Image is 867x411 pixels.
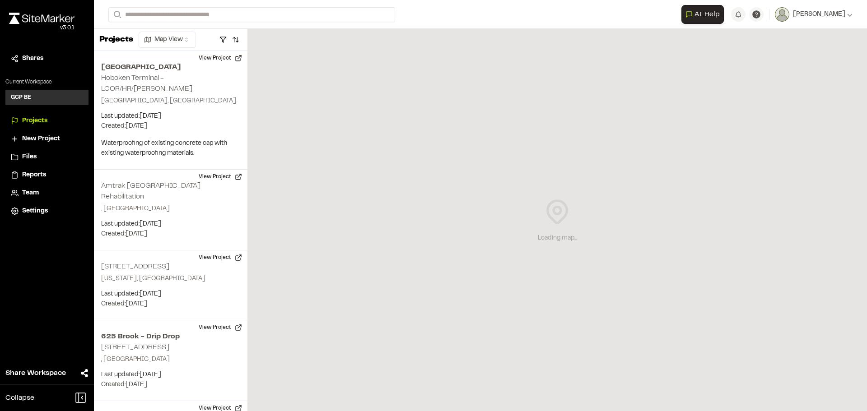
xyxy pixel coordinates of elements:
[9,24,75,32] div: Oh geez...please don't...
[538,233,577,243] div: Loading map...
[101,344,169,351] h2: [STREET_ADDRESS]
[681,5,724,24] button: Open AI Assistant
[193,170,247,184] button: View Project
[101,274,240,284] p: [US_STATE], [GEOGRAPHIC_DATA]
[101,204,240,214] p: , [GEOGRAPHIC_DATA]
[5,368,66,379] span: Share Workspace
[101,331,240,342] h2: 625 Brook - Drip Drop
[775,7,853,22] button: [PERSON_NAME]
[99,34,133,46] p: Projects
[108,7,125,22] button: Search
[5,393,34,403] span: Collapse
[695,9,720,20] span: AI Help
[11,134,83,144] a: New Project
[101,355,240,365] p: , [GEOGRAPHIC_DATA]
[101,219,240,229] p: Last updated: [DATE]
[101,263,169,270] h2: [STREET_ADDRESS]
[101,380,240,390] p: Created: [DATE]
[22,206,48,216] span: Settings
[101,229,240,239] p: Created: [DATE]
[193,51,247,65] button: View Project
[101,370,240,380] p: Last updated: [DATE]
[11,188,83,198] a: Team
[101,289,240,299] p: Last updated: [DATE]
[681,5,727,24] div: Open AI Assistant
[101,121,240,131] p: Created: [DATE]
[9,13,75,24] img: rebrand.png
[101,139,240,158] p: Waterproofing of existing concrete cap with existing waterproofing materials.
[22,152,37,162] span: Files
[11,116,83,126] a: Projects
[101,75,192,92] h2: Hoboken Terminal - LCOR/HR/[PERSON_NAME]
[22,116,47,126] span: Projects
[22,170,46,180] span: Reports
[775,7,789,22] img: User
[5,78,89,86] p: Current Workspace
[101,62,240,73] h2: [GEOGRAPHIC_DATA]
[793,9,845,19] span: [PERSON_NAME]
[11,93,31,102] h3: GCP BE
[11,152,83,162] a: Files
[193,320,247,335] button: View Project
[22,188,39,198] span: Team
[101,111,240,121] p: Last updated: [DATE]
[22,54,43,64] span: Shares
[101,183,200,200] h2: Amtrak [GEOGRAPHIC_DATA] Rehabilitation
[11,170,83,180] a: Reports
[11,54,83,64] a: Shares
[101,96,240,106] p: [GEOGRAPHIC_DATA], [GEOGRAPHIC_DATA]
[101,299,240,309] p: Created: [DATE]
[193,250,247,265] button: View Project
[11,206,83,216] a: Settings
[22,134,60,144] span: New Project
